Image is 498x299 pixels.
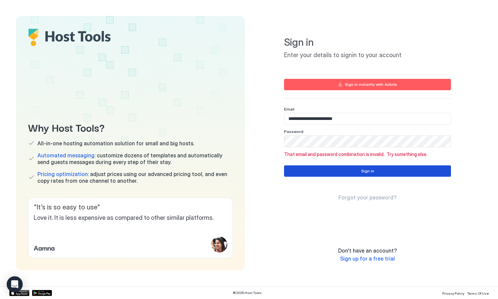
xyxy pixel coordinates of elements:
span: Love it. It is less expensive as compared to other similar platforms. [34,214,227,222]
input: Input Field [284,136,451,147]
span: Terms Of Use [467,291,489,295]
span: " It’s is so easy to use " [34,203,227,211]
span: Privacy Policy [442,291,464,295]
div: Open Intercom Messenger [7,276,23,292]
span: Enter your details to signin to your account [284,51,451,59]
a: Terms Of Use [467,289,489,296]
span: Automated messaging: [37,152,95,159]
span: That email and password combination is invalid. Try something else. [284,151,451,157]
a: Google Play Store [32,290,52,296]
a: App Store [9,290,29,296]
button: Sign in instantly with Airbnb [284,79,451,90]
span: Aamna [34,243,55,253]
span: Don't have an account? [338,247,397,254]
span: customize dozens of templates and automatically send guests messages during every step of their s... [37,152,233,165]
a: Forgot your password? [338,194,397,201]
span: Sign in [284,36,451,49]
div: Sign in instantly with Airbnb [345,82,397,88]
span: Email [284,107,294,112]
span: Why Host Tools? [28,120,233,135]
span: All-in-one hosting automation solution for small and big hosts. [37,140,194,147]
span: Pricing optimization: [37,171,89,177]
button: Sign in [284,165,451,177]
span: adjust prices using our advanced pricing tool, and even copy rates from one channel to another. [37,171,233,184]
span: © 2025 Host Tools [233,291,262,295]
div: Sign in [361,168,374,174]
span: Password [284,129,303,134]
input: Input Field [284,113,451,125]
a: Sign up for a free trial [340,255,395,262]
div: profile [211,237,227,253]
a: Privacy Policy [442,289,464,296]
